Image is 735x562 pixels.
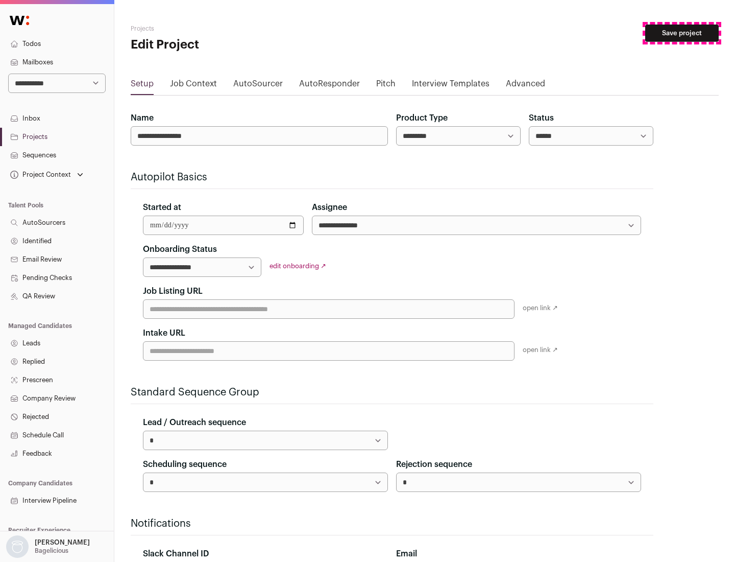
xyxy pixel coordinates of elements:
[4,10,35,31] img: Wellfound
[143,201,181,214] label: Started at
[143,416,246,429] label: Lead / Outreach sequence
[412,78,489,94] a: Interview Templates
[233,78,283,94] a: AutoSourcer
[35,547,68,555] p: Bagelicious
[376,78,396,94] a: Pitch
[396,112,448,124] label: Product Type
[143,285,203,297] label: Job Listing URL
[131,517,653,531] h2: Notifications
[143,458,227,471] label: Scheduling sequence
[506,78,545,94] a: Advanced
[131,25,327,33] h2: Projects
[312,201,347,214] label: Assignee
[6,535,29,558] img: nopic.png
[143,548,209,560] label: Slack Channel ID
[143,243,217,255] label: Onboarding Status
[131,112,154,124] label: Name
[170,78,217,94] a: Job Context
[299,78,360,94] a: AutoResponder
[645,25,719,42] button: Save project
[8,168,85,182] button: Open dropdown
[396,458,472,471] label: Rejection sequence
[396,548,641,560] div: Email
[4,535,92,558] button: Open dropdown
[131,170,653,184] h2: Autopilot Basics
[143,327,185,339] label: Intake URL
[8,171,71,179] div: Project Context
[269,263,326,269] a: edit onboarding ↗
[529,112,554,124] label: Status
[131,78,154,94] a: Setup
[131,385,653,400] h2: Standard Sequence Group
[35,538,90,547] p: [PERSON_NAME]
[131,37,327,53] h1: Edit Project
